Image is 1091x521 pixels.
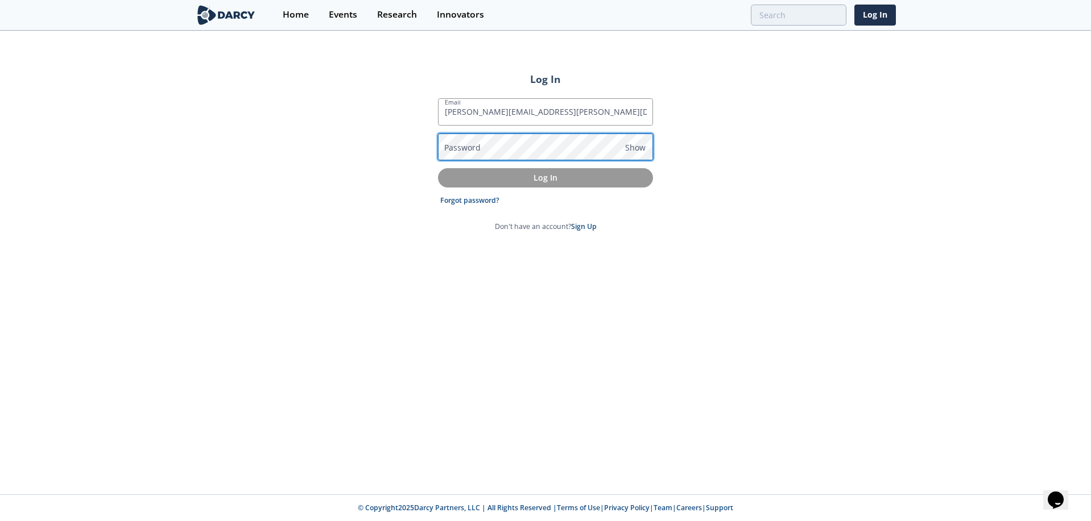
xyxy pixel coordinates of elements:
p: Don't have an account? [495,222,597,232]
p: Log In [446,172,645,184]
div: Home [283,10,309,19]
a: Sign Up [571,222,597,231]
a: Log In [854,5,896,26]
a: Forgot password? [440,195,499,206]
iframe: chat widget [1043,476,1080,510]
button: Log In [438,168,653,187]
input: Advanced Search [751,5,846,26]
label: Password [444,141,481,153]
p: © Copyright 2025 Darcy Partners, LLC | All Rights Reserved | | | | | [125,503,966,513]
img: logo-wide.svg [195,5,257,25]
h2: Log In [438,72,653,86]
a: Team [654,503,672,512]
span: Show [625,141,646,153]
a: Terms of Use [557,503,600,512]
div: Research [377,10,417,19]
label: Email [445,98,461,107]
a: Privacy Policy [604,503,650,512]
div: Innovators [437,10,484,19]
a: Support [706,503,733,512]
div: Events [329,10,357,19]
a: Careers [676,503,702,512]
